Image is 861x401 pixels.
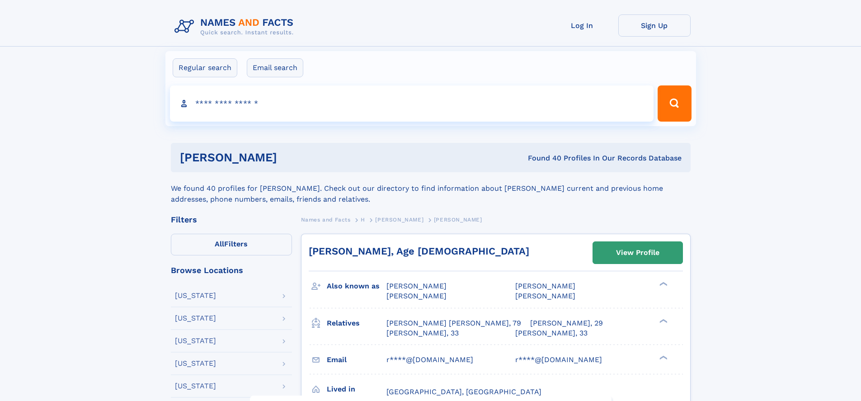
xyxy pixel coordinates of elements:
[658,85,691,122] button: Search Button
[657,354,668,360] div: ❯
[386,282,447,290] span: [PERSON_NAME]
[361,214,365,225] a: H
[175,315,216,322] div: [US_STATE]
[375,214,423,225] a: [PERSON_NAME]
[515,282,575,290] span: [PERSON_NAME]
[171,14,301,39] img: Logo Names and Facts
[327,382,386,397] h3: Lived in
[386,318,521,328] a: [PERSON_NAME] [PERSON_NAME], 79
[215,240,224,248] span: All
[171,172,691,205] div: We found 40 profiles for [PERSON_NAME]. Check out our directory to find information about [PERSON...
[657,281,668,287] div: ❯
[175,360,216,367] div: [US_STATE]
[530,318,603,328] a: [PERSON_NAME], 29
[327,316,386,331] h3: Relatives
[327,278,386,294] h3: Also known as
[327,352,386,368] h3: Email
[170,85,654,122] input: search input
[515,328,588,338] a: [PERSON_NAME], 33
[375,217,423,223] span: [PERSON_NAME]
[616,242,659,263] div: View Profile
[618,14,691,37] a: Sign Up
[386,292,447,300] span: [PERSON_NAME]
[247,58,303,77] label: Email search
[309,245,529,257] a: [PERSON_NAME], Age [DEMOGRAPHIC_DATA]
[402,153,682,163] div: Found 40 Profiles In Our Records Database
[546,14,618,37] a: Log In
[173,58,237,77] label: Regular search
[361,217,365,223] span: H
[171,234,292,255] label: Filters
[657,318,668,324] div: ❯
[175,382,216,390] div: [US_STATE]
[301,214,351,225] a: Names and Facts
[386,387,541,396] span: [GEOGRAPHIC_DATA], [GEOGRAPHIC_DATA]
[171,216,292,224] div: Filters
[434,217,482,223] span: [PERSON_NAME]
[175,337,216,344] div: [US_STATE]
[180,152,403,163] h1: [PERSON_NAME]
[386,328,459,338] a: [PERSON_NAME], 33
[515,292,575,300] span: [PERSON_NAME]
[593,242,682,264] a: View Profile
[171,266,292,274] div: Browse Locations
[175,292,216,299] div: [US_STATE]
